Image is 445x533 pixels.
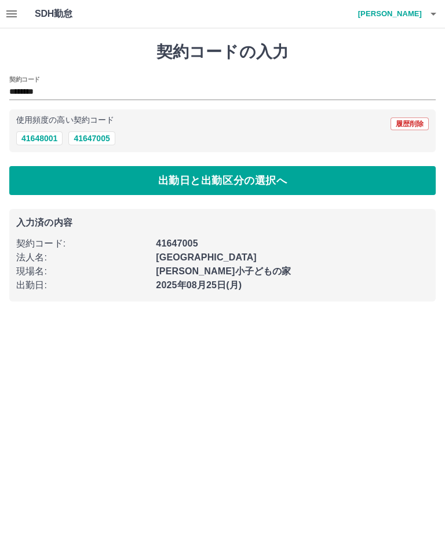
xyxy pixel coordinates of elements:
h2: 契約コード [9,75,40,84]
h1: 契約コードの入力 [9,42,436,62]
button: 41648001 [16,131,63,145]
b: [PERSON_NAME]小子どもの家 [156,266,291,276]
p: 法人名 : [16,251,149,264]
p: 使用頻度の高い契約コード [16,116,114,124]
button: 41647005 [68,131,115,145]
button: 出勤日と出勤区分の選択へ [9,166,436,195]
p: 契約コード : [16,237,149,251]
p: 入力済の内容 [16,218,429,227]
b: [GEOGRAPHIC_DATA] [156,252,257,262]
button: 履歴削除 [391,117,429,130]
p: 現場名 : [16,264,149,278]
b: 2025年08月25日(月) [156,280,242,290]
p: 出勤日 : [16,278,149,292]
b: 41647005 [156,238,198,248]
